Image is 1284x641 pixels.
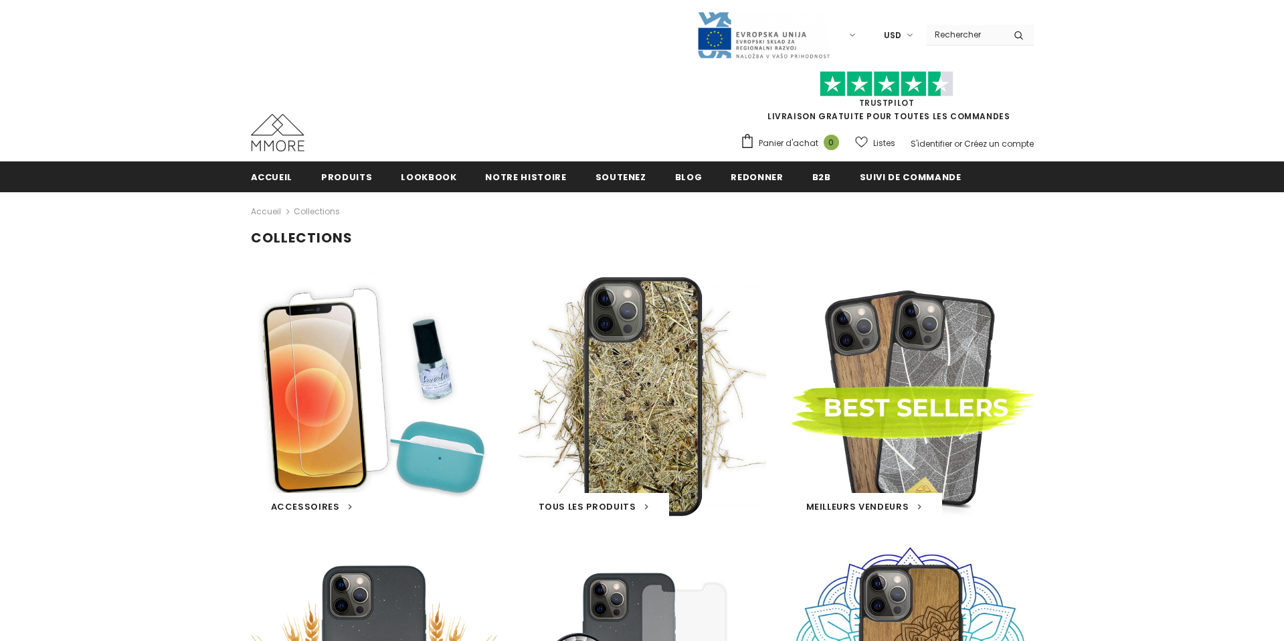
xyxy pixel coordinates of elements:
[251,171,293,184] span: Accueil
[740,133,846,153] a: Panier d'achat 0
[860,171,961,184] span: Suivi de commande
[884,29,901,42] span: USD
[294,204,340,220] span: Collections
[401,171,456,184] span: Lookbook
[806,500,909,513] span: Meilleurs vendeurs
[251,204,281,220] a: Accueil
[675,161,703,192] a: Blog
[731,171,783,184] span: Redonner
[820,71,953,97] img: Faites confiance aux étoiles pilotes
[321,161,372,192] a: Produits
[485,161,566,192] a: Notre histoire
[539,500,649,514] a: Tous les produits
[697,11,830,60] img: Javni Razpis
[251,230,1034,246] h1: Collections
[954,138,962,149] span: or
[401,161,456,192] a: Lookbook
[697,29,830,40] a: Javni Razpis
[806,500,922,514] a: Meilleurs vendeurs
[595,161,646,192] a: soutenez
[271,500,353,514] a: Accessoires
[964,138,1034,149] a: Créez un compte
[812,161,831,192] a: B2B
[927,25,1004,44] input: Search Site
[251,161,293,192] a: Accueil
[595,171,646,184] span: soutenez
[859,97,915,109] a: TrustPilot
[911,138,952,149] a: S'identifier
[860,161,961,192] a: Suivi de commande
[812,171,831,184] span: B2B
[740,77,1034,122] span: LIVRAISON GRATUITE POUR TOUTES LES COMMANDES
[675,171,703,184] span: Blog
[251,114,304,151] img: Cas MMORE
[321,171,372,184] span: Produits
[731,161,783,192] a: Redonner
[824,135,839,150] span: 0
[855,131,895,155] a: Listes
[873,137,895,150] span: Listes
[271,500,340,513] span: Accessoires
[759,137,818,150] span: Panier d'achat
[485,171,566,184] span: Notre histoire
[539,500,636,513] span: Tous les produits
